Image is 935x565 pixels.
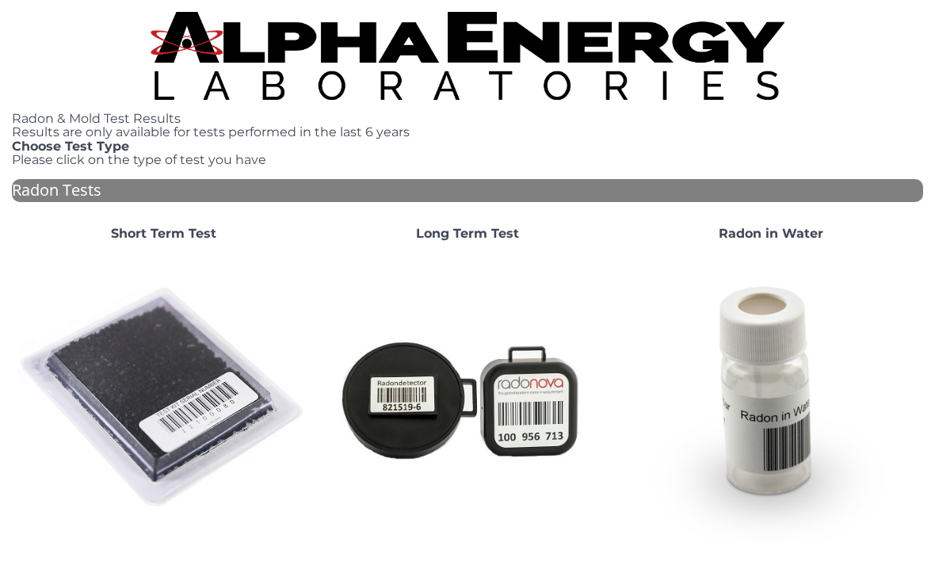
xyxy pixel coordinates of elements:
[719,226,823,241] strong: Radon in Water
[12,125,923,139] h4: Results are only available for tests performed in the last 6 years
[111,226,216,241] strong: Short Term Test
[416,226,519,241] strong: Long Term Test
[12,139,129,154] strong: Choose Test Type
[626,253,917,544] img: RadoninWater.jpg
[322,253,613,544] img: Radtrak2vsRadtrak3.jpg
[12,112,923,126] h1: Radon & Mold Test Results
[12,152,266,167] span: Please click on the type of test you have
[12,179,923,202] div: Radon Tests
[151,12,784,100] img: TightCrop.jpg
[18,253,309,544] img: ShortTerm.jpg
